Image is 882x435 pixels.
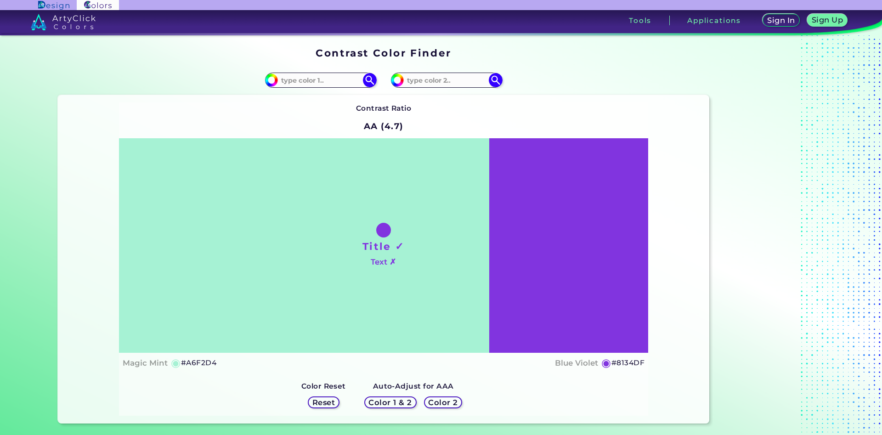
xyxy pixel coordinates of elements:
[360,116,408,136] h2: AA (4.7)
[812,16,843,23] h5: Sign Up
[312,399,335,406] h5: Reset
[763,14,800,27] a: Sign In
[687,17,741,24] h3: Applications
[278,74,363,86] input: type color 1..
[301,382,346,390] strong: Color Reset
[362,239,405,253] h1: Title ✓
[171,357,181,368] h5: ◉
[428,399,458,406] h5: Color 2
[316,46,451,60] h1: Contrast Color Finder
[611,357,645,369] h5: #8134DF
[181,357,216,369] h5: #A6F2D4
[31,14,96,30] img: logo_artyclick_colors_white.svg
[368,399,412,406] h5: Color 1 & 2
[629,17,651,24] h3: Tools
[404,74,489,86] input: type color 2..
[807,14,848,27] a: Sign Up
[373,382,454,390] strong: Auto-Adjust for AAA
[601,357,611,368] h5: ◉
[555,356,598,370] h4: Blue Violet
[38,1,69,10] img: ArtyClick Design logo
[767,17,795,24] h5: Sign In
[489,73,503,87] img: icon search
[356,104,412,113] strong: Contrast Ratio
[123,356,168,370] h4: Magic Mint
[371,255,396,269] h4: Text ✗
[363,73,377,87] img: icon search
